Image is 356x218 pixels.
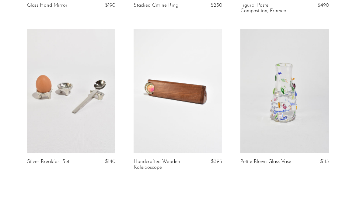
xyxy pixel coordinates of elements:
a: Handcrafted Wooden Kaleidoscope [134,159,192,170]
span: $190 [105,3,115,8]
span: $115 [320,159,329,164]
a: Petite Blown Glass Vase [240,159,291,164]
a: Silver Breakfast Set [27,159,69,164]
span: $395 [211,159,222,164]
span: $490 [317,3,329,8]
span: $140 [105,159,115,164]
a: Stacked Citrine Ring [134,3,178,8]
a: Figural Pastel Composition, Framed [240,3,299,14]
a: Glass Hand Mirror [27,3,68,8]
span: $250 [211,3,222,8]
